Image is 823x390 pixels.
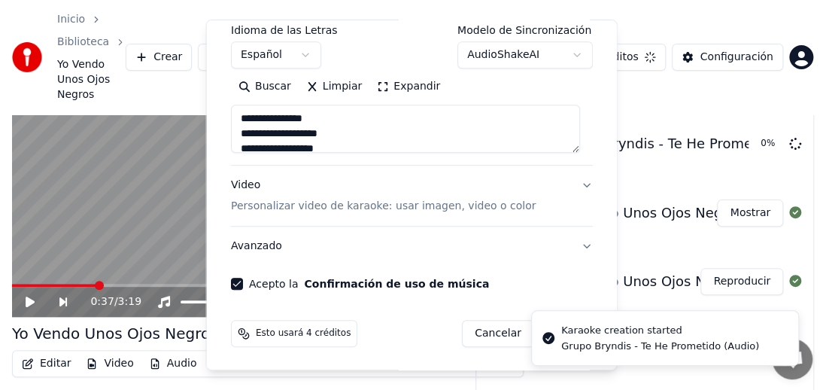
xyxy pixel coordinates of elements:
[231,25,338,35] label: Idioma de las Letras
[249,279,489,289] label: Acepto la
[457,25,593,35] label: Modelo de Sincronización
[231,25,593,165] div: LetrasProporciona letras de canciones o selecciona un modelo de auto letras
[231,166,593,226] button: VideoPersonalizar video de karaoke: usar imagen, video o color
[539,320,592,347] button: Crear
[231,178,536,214] div: Video
[304,279,489,289] button: Acepto la
[256,328,351,340] span: Esto usará 4 créditos
[231,227,593,266] button: Avanzado
[231,75,299,99] button: Buscar
[298,75,369,99] button: Limpiar
[369,75,448,99] button: Expandir
[462,320,534,347] button: Cancelar
[231,199,536,214] p: Personalizar video de karaoke: usar imagen, video o color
